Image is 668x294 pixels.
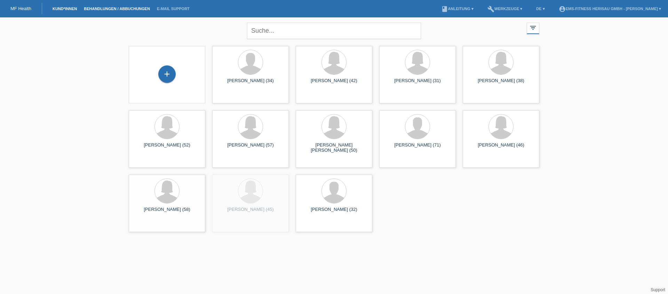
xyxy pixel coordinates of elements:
[301,78,367,89] div: [PERSON_NAME] (42)
[10,6,31,11] a: MF Health
[301,142,367,153] div: [PERSON_NAME] [PERSON_NAME] (50)
[49,7,80,11] a: Kund*innen
[218,142,283,153] div: [PERSON_NAME] (57)
[484,7,526,11] a: buildWerkzeuge ▾
[385,78,450,89] div: [PERSON_NAME] (31)
[153,7,193,11] a: E-Mail Support
[218,207,283,218] div: [PERSON_NAME] (45)
[559,6,566,13] i: account_circle
[159,68,175,80] div: Kund*in hinzufügen
[134,142,200,153] div: [PERSON_NAME] (52)
[468,142,534,153] div: [PERSON_NAME] (46)
[247,23,421,39] input: Suche...
[385,142,450,153] div: [PERSON_NAME] (71)
[134,207,200,218] div: [PERSON_NAME] (58)
[218,78,283,89] div: [PERSON_NAME] (34)
[533,7,548,11] a: DE ▾
[438,7,477,11] a: bookAnleitung ▾
[651,287,665,292] a: Support
[487,6,494,13] i: build
[555,7,665,11] a: account_circleEMS-Fitness Herisau GmbH - [PERSON_NAME] ▾
[529,24,537,32] i: filter_list
[468,78,534,89] div: [PERSON_NAME] (38)
[80,7,153,11] a: Behandlungen / Abbuchungen
[441,6,448,13] i: book
[301,207,367,218] div: [PERSON_NAME] (32)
